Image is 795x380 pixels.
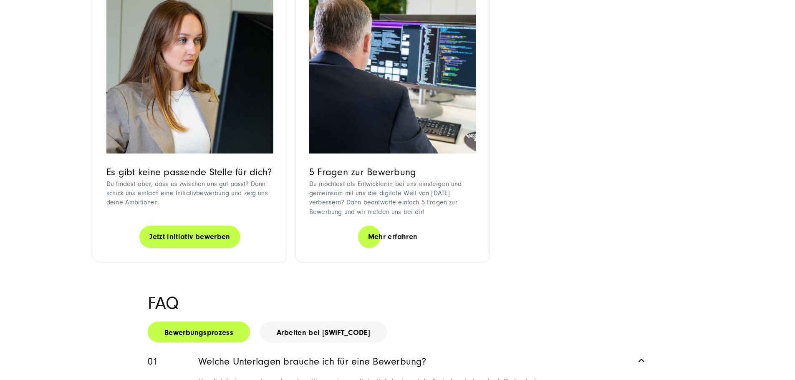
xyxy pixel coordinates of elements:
[139,225,240,249] a: Jetzt initiativ bewerben
[309,166,476,178] h3: 5 Fragen zur Bewerbung
[148,346,647,374] a: Welche Unterlagen brauche ich für eine Bewerbung?
[260,322,387,342] a: Arbeiten bei [SWIFT_CODE]
[106,179,273,207] p: Du findest aber, dass es zwischen uns gut passt? Dann schick uns einfach eine Initiativbewerbung ...
[358,225,428,249] a: Mehr erfahren
[309,179,476,217] p: Du möchtest als Entwickler:in bei uns einsteigen und gemeinsam mit uns die digitale Welt von [DAT...
[106,166,273,178] h3: Es gibt keine passende Stelle für dich?
[148,294,647,313] h2: FAQ
[148,322,250,342] a: Bewerbungsprozess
